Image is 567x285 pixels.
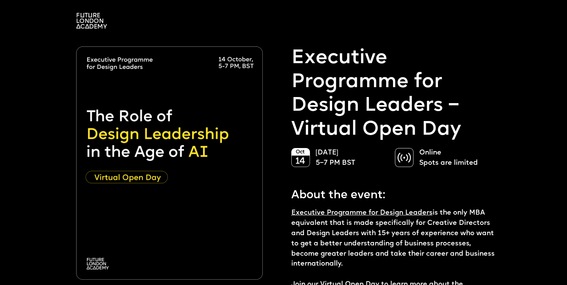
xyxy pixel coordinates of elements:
p: About the event: [291,183,499,204]
p: [DATE] 5–7 PM BST [316,148,387,169]
p: Online Spots are limited [419,148,491,169]
img: A logo saying in 3 lines: Future London Academy [76,13,107,29]
a: Executive Programme for Design Leaders [291,210,433,216]
p: Executive Programme for Design Leaders – Virtual Open Day [291,46,499,142]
